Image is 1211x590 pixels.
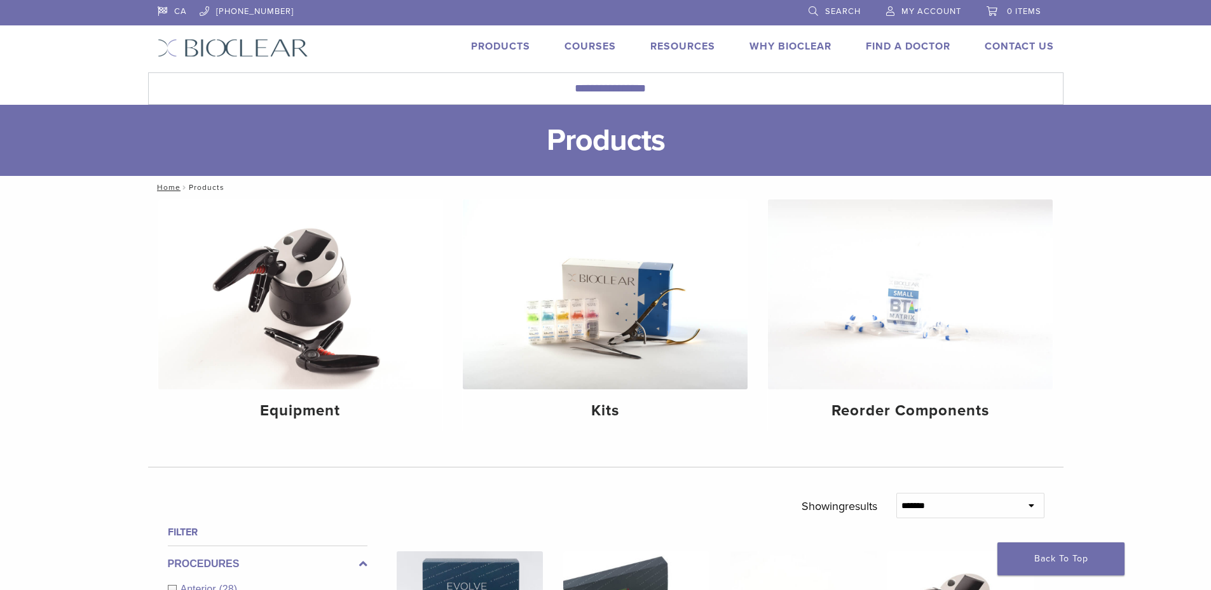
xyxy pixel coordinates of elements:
[997,542,1125,575] a: Back To Top
[158,199,443,389] img: Equipment
[866,40,950,53] a: Find A Doctor
[153,183,181,192] a: Home
[650,40,715,53] a: Resources
[825,6,861,17] span: Search
[778,399,1043,422] h4: Reorder Components
[471,40,530,53] a: Products
[463,199,748,389] img: Kits
[463,199,748,431] a: Kits
[901,6,961,17] span: My Account
[158,199,443,431] a: Equipment
[768,199,1053,431] a: Reorder Components
[985,40,1054,53] a: Contact Us
[168,525,367,540] h4: Filter
[158,39,308,57] img: Bioclear
[768,199,1053,389] img: Reorder Components
[564,40,616,53] a: Courses
[168,556,367,572] label: Procedures
[473,399,737,422] h4: Kits
[802,493,877,520] p: Showing results
[1007,6,1041,17] span: 0 items
[749,40,831,53] a: Why Bioclear
[148,176,1064,199] nav: Products
[168,399,433,422] h4: Equipment
[181,184,189,191] span: /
